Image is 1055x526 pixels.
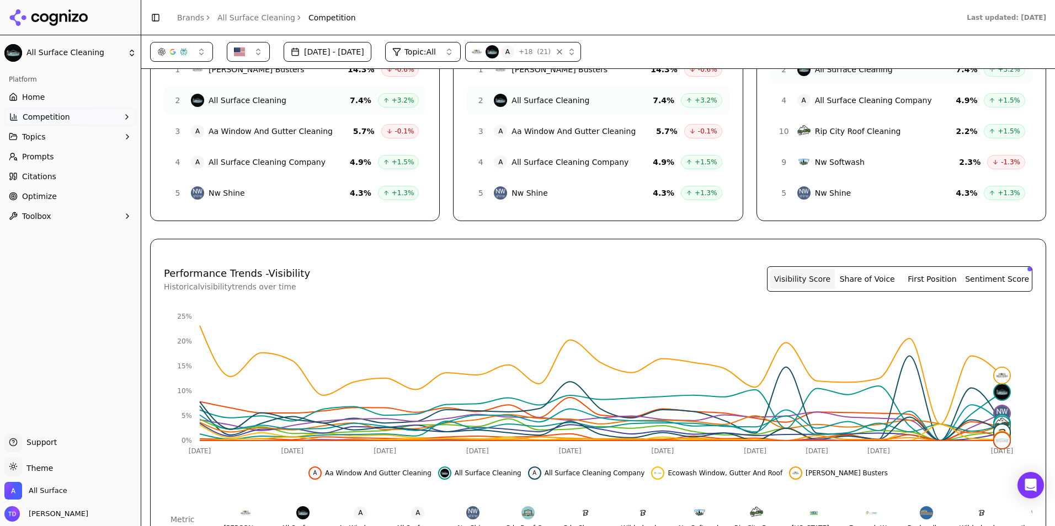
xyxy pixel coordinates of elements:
button: Sentiment Score [965,269,1030,289]
span: +1.5% [392,158,414,167]
tspan: 0% [182,437,192,444]
img: Nw Shine [797,186,811,200]
img: Nw Softwash [797,155,811,169]
span: Aa Window And Gutter Cleaning [209,126,333,137]
img: Wilderland Roof & Window Cleaning [975,506,988,519]
span: Toolbox [22,211,51,222]
span: Aa Window And Gutter Cleaning [325,469,431,477]
img: All Surface Cleaning [191,94,204,107]
tspan: [DATE] [806,447,828,455]
tspan: [DATE] [466,447,489,455]
span: All Surface Cleaning [26,48,123,58]
span: A [797,94,811,107]
span: A [494,155,507,169]
span: Support [22,437,57,448]
h4: Performance Trends - Visibility [164,266,310,281]
img: All Surface Cleaning [296,506,310,519]
img: Rip City Roof Cleaning [750,506,763,519]
img: Peakwalker [920,506,933,519]
img: All Surface Cleaning [486,45,499,58]
span: 3 [474,126,487,137]
span: All Surface Cleaning Company [511,157,628,168]
span: 5 [171,187,184,198]
span: 5.7 % [656,126,678,137]
tspan: [DATE] [991,447,1014,455]
span: 4.3 % [653,187,674,198]
button: Hide all surface cleaning company data [528,466,645,480]
button: Hide aa window and gutter cleaning data [308,466,431,480]
span: A [311,469,319,477]
span: +1.5% [998,127,1020,136]
span: Optimize [22,191,57,202]
img: Moss Busters [470,45,483,58]
span: 2.2 % [956,126,978,137]
tspan: [DATE] [744,447,766,455]
span: Ecowash Window, Gutter And Roof [668,469,782,477]
span: [PERSON_NAME] [24,509,88,519]
img: Ibex Roof [1030,506,1043,519]
tspan: [DATE] [652,447,674,455]
span: Aa Window And Gutter Cleaning [511,126,636,137]
button: Hide all surface cleaning data [438,466,521,480]
button: Visibility Score [770,269,835,289]
tspan: [DATE] [281,447,303,455]
span: Competition [23,111,70,122]
img: Moss Busters [494,63,507,76]
span: [PERSON_NAME] Busters [511,64,608,75]
span: 4 [777,95,791,106]
span: -1.3% [1001,158,1020,167]
img: pdx roof cleaning & pressure washing [994,415,1010,431]
tspan: [DATE] [189,447,211,455]
span: Citations [22,171,56,182]
img: moss busters [791,469,800,477]
tspan: [DATE] [559,447,582,455]
button: Hide ecowash window, gutter and roof data [651,466,782,480]
span: Home [22,92,45,103]
img: Moss Busters [191,63,204,76]
span: -0.1% [698,127,717,136]
span: Prompts [22,151,54,162]
span: 3 [171,126,184,137]
img: rip city roof cleaning [994,417,1010,432]
span: A [411,506,424,519]
span: 4.9 % [350,157,371,168]
button: Share of Voice [835,269,900,289]
span: A [191,125,204,138]
a: Citations [4,168,136,185]
span: 2 [474,95,487,106]
span: 7.4 % [956,64,978,75]
span: Nw Shine [209,187,245,198]
img: All Surface Cleaning [494,94,507,107]
div: Platform [4,71,136,88]
img: moss busters [994,368,1010,383]
img: Nw Softwash [693,506,706,519]
span: A [530,469,539,477]
button: First Position [900,269,965,289]
span: 4.9 % [653,157,674,168]
img: Moss Busters [239,506,252,519]
button: Open organization switcher [4,482,67,500]
span: All Surface Cleaning [511,95,589,106]
span: -0.6% [698,65,717,74]
button: Hide moss busters data [789,466,888,480]
span: 2 [171,95,184,106]
span: 5 [474,187,487,198]
span: [PERSON_NAME] Busters [209,64,305,75]
span: A [494,125,507,138]
span: 5 [777,187,791,198]
p: Historical visibility trends over time [164,281,310,292]
span: All Surface Cleaning [455,469,521,477]
img: US [234,46,245,57]
div: Open Intercom Messenger [1017,472,1044,498]
tspan: 20% [177,337,192,345]
span: +1.5% [695,158,717,167]
nav: breadcrumb [177,12,356,23]
span: 4.3 % [350,187,371,198]
img: All Surface [4,482,22,500]
span: All Surface Cleaning Company [815,95,932,106]
span: 7.4 % [350,95,371,106]
img: nw shine [994,406,1010,421]
span: +1.3% [392,189,414,197]
span: +1.3% [998,189,1020,197]
tspan: 10% [177,387,192,395]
